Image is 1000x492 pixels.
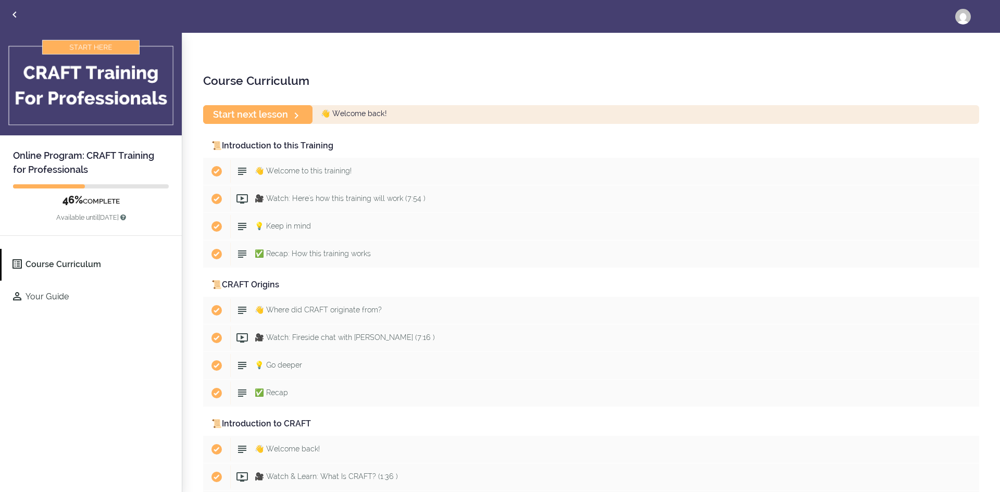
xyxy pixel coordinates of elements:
[255,333,435,342] span: 🎥 Watch: Fireside chat with [PERSON_NAME] (7:16 )
[2,281,182,313] a: Your Guide
[203,412,979,436] div: 📜Introduction to CRAFT
[203,105,312,123] a: Start next lesson
[255,472,398,481] span: 🎥 Watch & Learn: What Is CRAFT? (1:36 )
[203,297,230,324] span: Completed item
[8,8,21,21] svg: Back to courses
[203,297,979,324] a: Completed item 👋 Where did CRAFT originate from?
[203,158,230,185] span: Completed item
[2,249,182,281] a: Course Curriculum
[203,463,979,490] a: Completed item 🎥 Watch & Learn: What Is CRAFT? (1:36 )
[203,241,230,268] span: Completed item
[255,361,302,369] span: 💡 Go deeper
[321,110,386,118] span: 👋 Welcome back!
[255,167,352,175] span: 👋 Welcome to this training!
[98,213,119,221] span: [DATE]
[203,134,979,158] div: 📜Introduction to this Training
[203,352,979,379] a: Completed item 💡 Go deeper
[203,72,979,90] h2: Course Curriculum
[203,352,230,379] span: Completed item
[955,9,971,24] img: graham.pergande@nyulangone.org
[255,222,311,230] span: 💡 Keep in mind
[13,207,169,222] p: Available until
[203,241,979,268] a: Completed item ✅ Recap: How this training works
[203,185,979,212] a: Completed item 🎥 Watch: Here's how this training will work (7:54 )
[203,158,979,185] a: Completed item 👋 Welcome to this training!
[63,194,83,206] span: 46%
[203,213,979,240] a: Completed item 💡 Keep in mind
[203,436,979,463] a: Completed item 👋 Welcome back!
[255,445,320,453] span: 👋 Welcome back!
[203,436,230,463] span: Completed item
[255,306,382,314] span: 👋 Where did CRAFT originate from?
[203,380,230,407] span: Completed item
[255,249,371,258] span: ✅ Recap: How this training works
[203,324,979,351] a: Completed item 🎥 Watch: Fireside chat with [PERSON_NAME] (7:16 )
[255,388,288,397] span: ✅ Recap
[13,194,169,222] div: COMPLETE
[203,273,979,297] div: 📜CRAFT Origins
[255,194,426,203] span: 🎥 Watch: Here's how this training will work (7:54 )
[203,380,979,407] a: Completed item ✅ Recap
[203,324,230,351] span: Completed item
[203,463,230,490] span: Completed item
[203,185,230,212] span: Completed item
[1,1,29,31] a: Back to courses
[203,213,230,240] span: Completed item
